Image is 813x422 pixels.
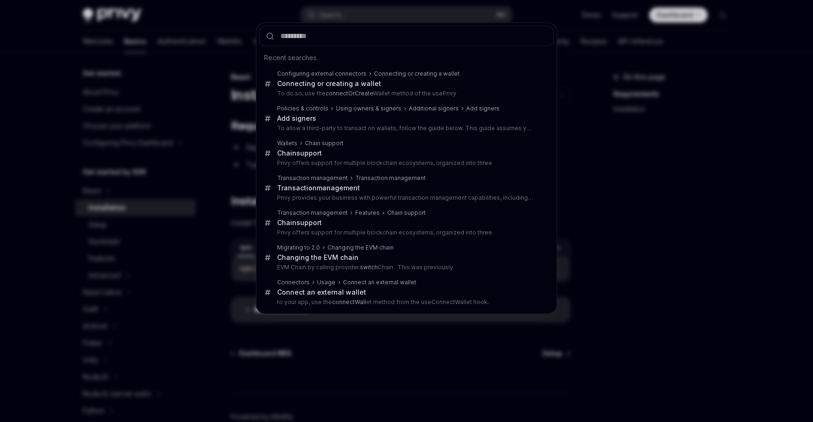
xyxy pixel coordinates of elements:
[277,298,534,306] p: to your app, use the et method from the useConnectWallet hook.
[332,298,366,305] b: connectWall
[277,219,322,227] div: support
[277,140,297,147] div: Wallets
[305,140,343,147] div: Chain support
[277,244,320,251] div: Migrating to 2.0
[277,184,317,192] b: Transaction
[409,105,459,112] div: Additional signers
[277,194,534,202] p: Privy provides your business with powerful transaction management capabilities, including: Treasury
[277,184,360,192] div: management
[277,279,310,286] div: Connectors
[277,105,328,112] div: Policies & controls
[277,219,296,227] b: Chain
[277,174,348,182] div: Transaction management
[277,253,359,262] div: Changing the EVM chain
[277,229,534,236] p: Privy offers support for multiple blockchain ecosystems, organized into three
[355,209,380,217] div: Features
[336,105,401,112] div: Using owners & signers
[355,174,426,182] div: Transaction management
[277,149,322,157] div: support
[277,149,296,157] b: Chain
[264,53,317,63] span: Recent searches
[387,209,426,217] div: Chain support
[466,105,500,112] div: Add signers
[343,279,416,286] div: Connect an external wallet
[277,264,534,271] p: EVM Chain by calling provider. Chain . This was previously
[277,288,366,297] div: Connect an external wallet
[277,70,367,78] div: Configuring external connectors
[360,264,378,271] b: switch
[277,79,381,88] div: Connecting or creating a wallet
[326,90,373,97] b: connectOrCreate
[317,279,335,286] div: Usage
[277,159,534,167] p: Privy offers support for multiple blockchain ecosystems, organized into three
[277,114,316,123] div: Add signers
[374,70,460,78] div: Connecting or creating a wallet
[277,90,534,97] p: To do so, use the Wallet method of the usePrivy
[277,209,348,217] div: Transaction management
[277,125,534,132] p: To allow a third-party to transact on wallets, follow the guide below. This guide assumes your appli
[327,244,394,251] div: Changing the EVM chain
